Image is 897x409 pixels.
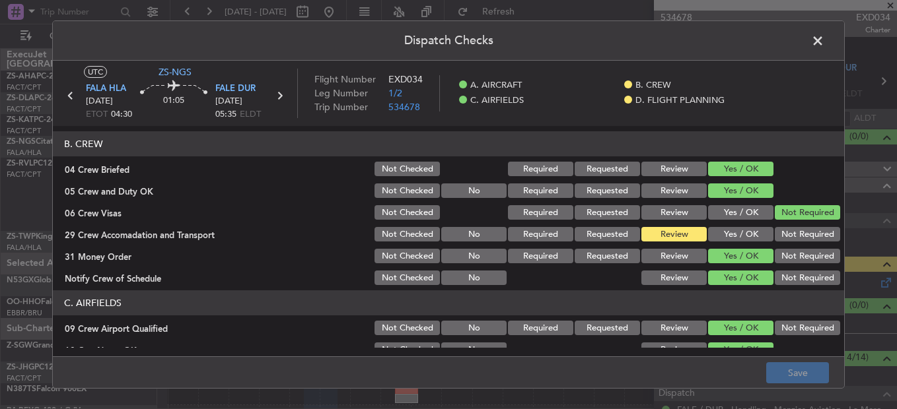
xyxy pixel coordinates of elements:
span: D. FLIGHT PLANNING [635,94,725,108]
button: Yes / OK [708,183,773,198]
button: Not Required [775,227,840,241]
button: Yes / OK [708,162,773,176]
button: Not Required [775,205,840,220]
button: Yes / OK [708,270,773,285]
button: Review [641,321,707,335]
button: Yes / OK [708,249,773,263]
button: Review [641,227,707,241]
button: Review [641,162,707,176]
button: Yes / OK [708,227,773,241]
span: B. CREW [635,79,671,92]
button: Not Required [775,321,840,335]
button: Yes / OK [708,205,773,220]
button: Review [641,342,707,357]
button: Not Required [775,270,840,285]
button: Review [641,183,707,198]
header: Dispatch Checks [53,21,844,61]
button: Yes / OK [708,321,773,335]
button: Yes / OK [708,342,773,357]
button: Not Required [775,249,840,263]
button: Review [641,205,707,220]
button: Review [641,249,707,263]
button: Review [641,270,707,285]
